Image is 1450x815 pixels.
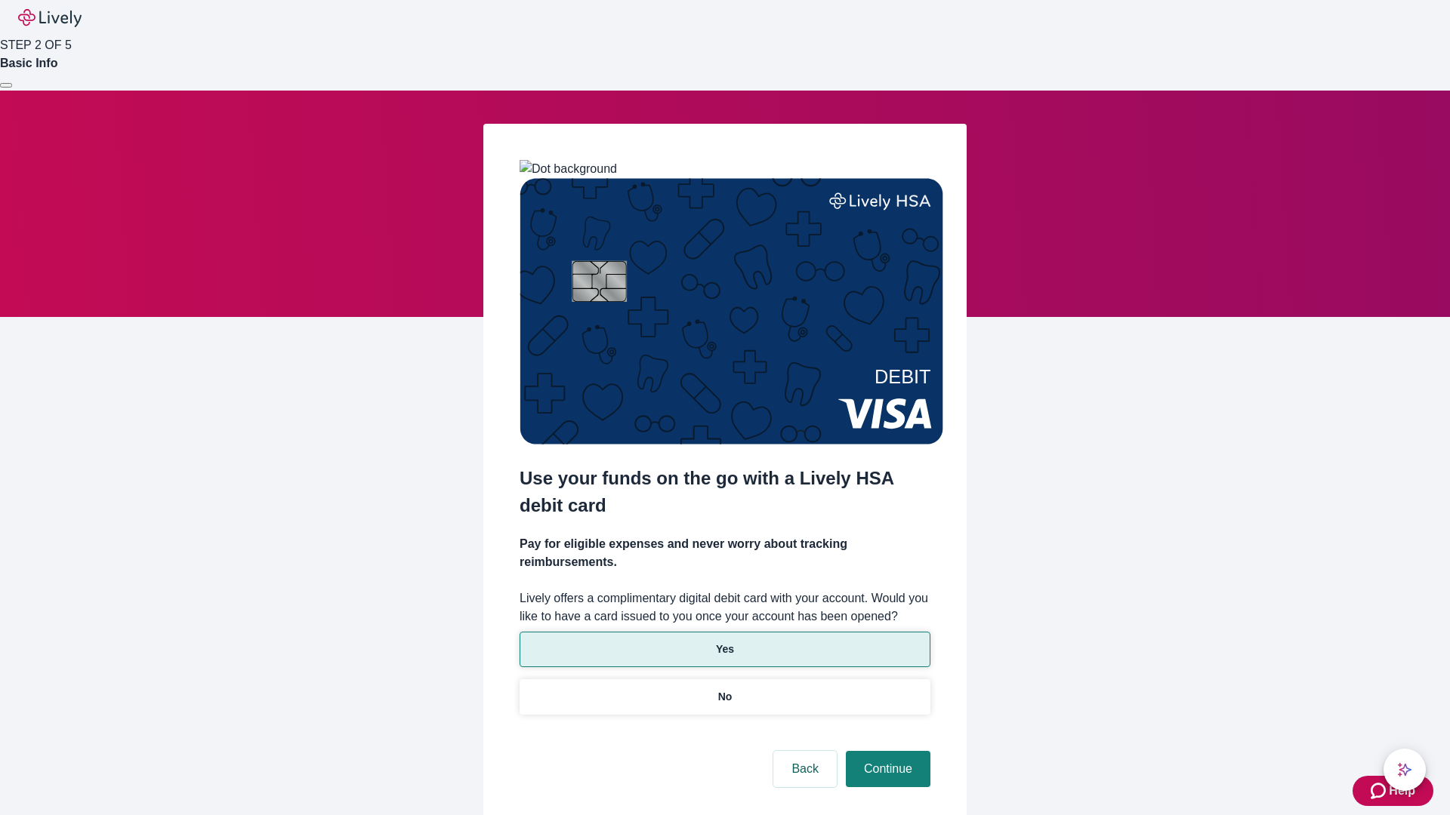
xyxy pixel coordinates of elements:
[846,751,930,787] button: Continue
[520,178,943,444] img: Debit card
[1371,782,1389,800] svg: Zendesk support icon
[1384,749,1426,791] button: chat
[716,641,734,657] p: Yes
[18,9,82,27] img: Lively
[1353,776,1433,806] button: Zendesk support iconHelp
[1389,782,1415,800] span: Help
[773,751,837,787] button: Back
[718,689,733,705] p: No
[520,465,930,519] h2: Use your funds on the go with a Lively HSA debit card
[1397,762,1412,777] svg: Lively AI Assistant
[520,535,930,571] h4: Pay for eligible expenses and never worry about tracking reimbursements.
[520,632,930,667] button: Yes
[520,160,617,178] img: Dot background
[520,589,930,626] label: Lively offers a complimentary digital debit card with your account. Would you like to have a card...
[520,679,930,715] button: No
